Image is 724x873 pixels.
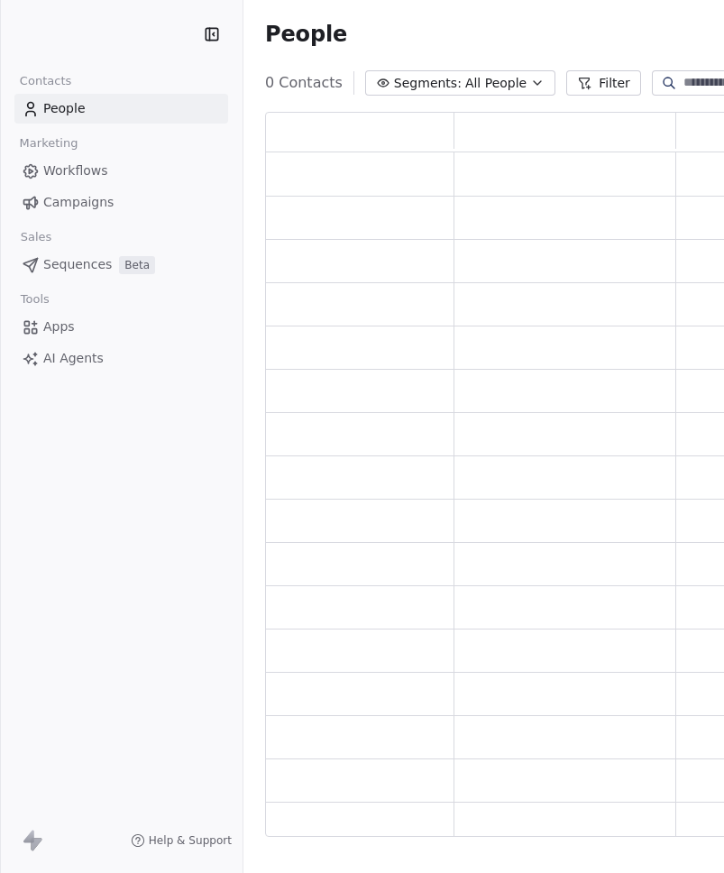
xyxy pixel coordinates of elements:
[14,344,228,373] a: AI Agents
[149,833,232,848] span: Help & Support
[14,188,228,217] a: Campaigns
[394,74,462,93] span: Segments:
[566,70,641,96] button: Filter
[13,224,60,251] span: Sales
[43,317,75,336] span: Apps
[14,312,228,342] a: Apps
[12,68,79,95] span: Contacts
[14,94,228,124] a: People
[119,256,155,274] span: Beta
[12,130,86,157] span: Marketing
[265,21,347,48] span: People
[43,99,86,118] span: People
[13,286,57,313] span: Tools
[14,156,228,186] a: Workflows
[131,833,232,848] a: Help & Support
[43,349,104,368] span: AI Agents
[43,255,112,274] span: Sequences
[465,74,527,93] span: All People
[265,72,343,94] span: 0 Contacts
[43,193,114,212] span: Campaigns
[14,250,228,280] a: SequencesBeta
[43,161,108,180] span: Workflows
